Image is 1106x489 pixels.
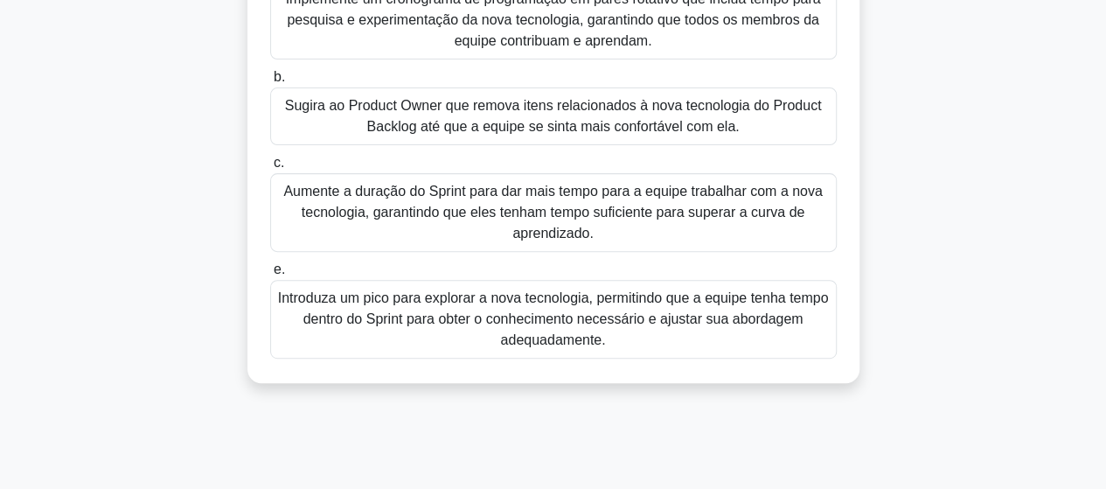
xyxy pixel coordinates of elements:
[283,184,822,241] font: Aumente a duração do Sprint para dar mais tempo para a equipe trabalhar com a nova tecnologia, ga...
[285,98,822,134] font: Sugira ao Product Owner que remova itens relacionados à nova tecnologia do Product Backlog até qu...
[278,290,829,347] font: Introduza um pico para explorar a nova tecnologia, permitindo que a equipe tenha tempo dentro do ...
[274,69,285,84] font: b.
[274,155,284,170] font: c.
[274,262,285,276] font: e.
